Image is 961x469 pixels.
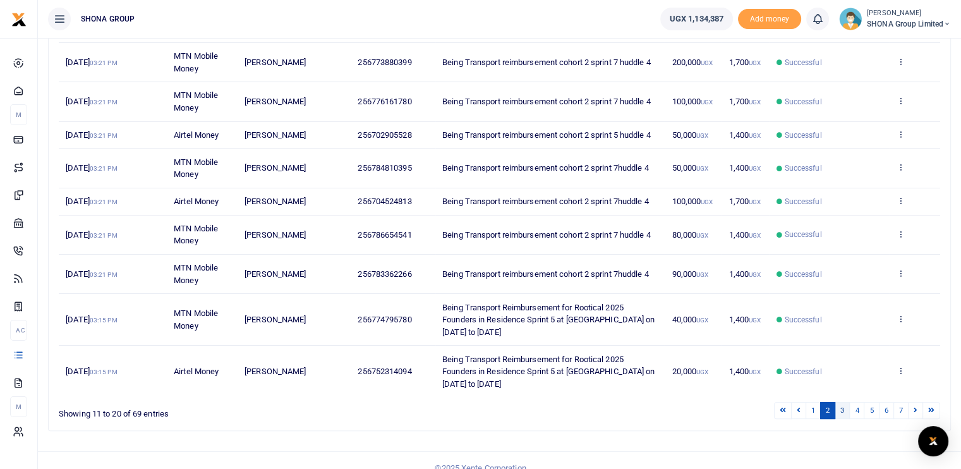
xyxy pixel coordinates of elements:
span: [DATE] [66,163,117,173]
small: UGX [749,232,761,239]
span: MTN Mobile Money [174,90,218,113]
span: Being Transport Reimbursement for Rootical 2025 Founders in Residence Sprint 5 at [GEOGRAPHIC_DAT... [442,303,655,337]
div: Showing 11 to 20 of 69 entries [59,401,421,420]
a: 3 [835,402,850,419]
span: Successful [784,130,821,141]
small: UGX [749,165,761,172]
a: 1 [806,402,821,419]
span: SHONA Group Limited [867,18,951,30]
span: MTN Mobile Money [174,157,218,180]
li: Wallet ballance [655,8,738,30]
small: UGX [749,132,761,139]
span: 1,400 [728,269,761,279]
span: 256752314094 [358,367,411,376]
span: MTN Mobile Money [174,51,218,73]
img: profile-user [839,8,862,30]
a: 2 [820,402,835,419]
span: [DATE] [66,97,117,106]
span: [PERSON_NAME] [245,58,306,67]
span: [DATE] [66,130,117,140]
small: UGX [749,59,761,66]
span: 1,400 [728,367,761,376]
span: Being Transport reimbursement cohort 2 sprint 7huddle 4 [442,163,649,173]
span: 256783362266 [358,269,411,279]
li: Toup your wallet [738,9,801,30]
span: 100,000 [672,197,713,206]
small: 03:21 PM [90,165,118,172]
button: Close [573,455,586,468]
span: [DATE] [66,269,117,279]
a: profile-user [PERSON_NAME] SHONA Group Limited [839,8,951,30]
a: 7 [893,402,909,419]
span: 1,400 [728,315,761,324]
span: Airtel Money [174,130,219,140]
span: MTN Mobile Money [174,308,218,331]
span: Successful [784,196,821,207]
small: UGX [696,232,708,239]
small: UGX [696,317,708,324]
span: Successful [784,314,821,326]
span: Successful [784,57,821,68]
span: Being Transport reimbursement cohort 2 sprint 7 huddle 4 [442,58,651,67]
small: UGX [696,271,708,278]
span: Successful [784,96,821,107]
span: 100,000 [672,97,713,106]
li: Ac [10,320,27,341]
span: Airtel Money [174,197,219,206]
span: [DATE] [66,230,117,240]
small: 03:21 PM [90,271,118,278]
span: Being Transport Reimbursement for Rootical 2025 Founders in Residence Sprint 5 at [GEOGRAPHIC_DAT... [442,355,655,389]
span: 256776161780 [358,97,411,106]
img: logo-small [11,12,27,27]
span: [PERSON_NAME] [245,269,306,279]
span: 256773880399 [358,58,411,67]
span: 200,000 [672,58,713,67]
span: [PERSON_NAME] [245,197,306,206]
span: 256704524813 [358,197,411,206]
span: [PERSON_NAME] [245,315,306,324]
span: [PERSON_NAME] [245,367,306,376]
span: [PERSON_NAME] [245,130,306,140]
small: UGX [749,368,761,375]
span: SHONA GROUP [76,13,140,25]
span: 1,400 [728,230,761,240]
span: MTN Mobile Money [174,263,218,285]
small: [PERSON_NAME] [867,8,951,19]
span: Being Transport reimbursement cohort 2 sprint 7huddle 4 [442,197,649,206]
span: [DATE] [66,367,117,376]
li: M [10,104,27,125]
span: [PERSON_NAME] [245,230,306,240]
span: 1,700 [728,97,761,106]
span: 256774795780 [358,315,411,324]
span: Successful [784,269,821,280]
span: 40,000 [672,315,708,324]
a: 4 [849,402,864,419]
span: 256702905528 [358,130,411,140]
span: [PERSON_NAME] [245,97,306,106]
small: UGX [749,271,761,278]
span: 1,400 [728,130,761,140]
span: 1,700 [728,58,761,67]
small: UGX [701,59,713,66]
span: Successful [784,366,821,377]
small: 03:21 PM [90,132,118,139]
span: 20,000 [672,367,708,376]
span: 50,000 [672,130,708,140]
div: Open Intercom Messenger [918,426,948,456]
small: 03:21 PM [90,232,118,239]
span: MTN Mobile Money [174,224,218,246]
small: 03:15 PM [90,317,118,324]
small: 03:21 PM [90,59,118,66]
span: 1,400 [728,163,761,173]
span: 256786654541 [358,230,411,240]
a: logo-small logo-large logo-large [11,14,27,23]
a: UGX 1,134,387 [660,8,733,30]
small: 03:21 PM [90,99,118,106]
span: 80,000 [672,230,708,240]
span: [DATE] [66,58,117,67]
small: UGX [696,132,708,139]
span: 256784810395 [358,163,411,173]
small: UGX [696,368,708,375]
span: Being Transport reimbursement cohort 2 sprint 7 huddle 4 [442,230,651,240]
small: UGX [701,198,713,205]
